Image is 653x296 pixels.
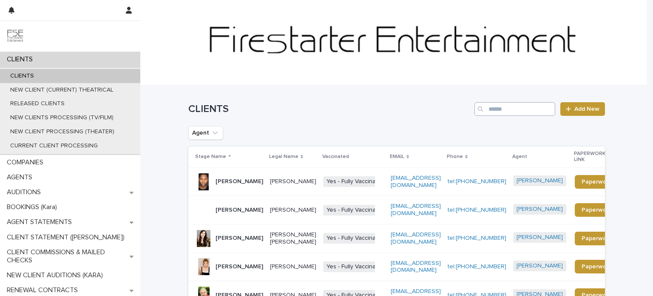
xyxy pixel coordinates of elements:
[391,175,441,188] a: [EMAIL_ADDRESS][DOMAIN_NAME]
[323,262,388,272] span: Yes - Fully Vaccinated
[448,264,506,270] a: tel:[PHONE_NUMBER]
[323,233,388,244] span: Yes - Fully Vaccinated
[517,262,563,270] a: [PERSON_NAME]
[188,103,471,115] h1: CLIENTS
[270,263,316,270] p: [PERSON_NAME]
[582,207,612,213] span: Paperwork
[517,234,563,241] a: [PERSON_NAME]
[216,263,263,270] p: [PERSON_NAME]
[188,224,632,253] tr: [PERSON_NAME][PERSON_NAME] [PERSON_NAME]Yes - Fully Vaccinated[EMAIL_ADDRESS][DOMAIN_NAME]tel:[PH...
[188,253,632,281] tr: [PERSON_NAME][PERSON_NAME]Yes - Fully Vaccinated[EMAIL_ADDRESS][DOMAIN_NAME]tel:[PHONE_NUMBER][PE...
[3,128,121,135] p: NEW CLIENT PROCESSING (THEATER)
[448,178,506,184] a: tel:[PHONE_NUMBER]
[216,178,263,185] p: [PERSON_NAME]
[582,236,612,241] span: Paperwork
[575,232,619,245] a: Paperwork
[3,248,130,264] p: CLIENT COMMISSIONS & MAILED CHECKS
[269,152,298,161] p: Legal Name
[270,231,316,246] p: [PERSON_NAME] [PERSON_NAME]
[448,207,506,213] a: tel:[PHONE_NUMBER]
[391,203,441,216] a: [EMAIL_ADDRESS][DOMAIN_NAME]
[447,152,463,161] p: Phone
[195,152,226,161] p: Stage Name
[188,196,632,224] tr: [PERSON_NAME][PERSON_NAME]Yes - Fully Vaccinated[EMAIL_ADDRESS][DOMAIN_NAME]tel:[PHONE_NUMBER][PE...
[582,264,612,270] span: Paperwork
[3,55,40,63] p: CLIENTS
[3,173,39,181] p: AGENTS
[216,207,263,214] p: [PERSON_NAME]
[3,114,120,121] p: NEW CLIENTS PROCESSING (TV/FILM)
[323,205,388,216] span: Yes - Fully Vaccinated
[575,175,619,189] a: Paperwork
[391,260,441,273] a: [EMAIL_ADDRESS][DOMAIN_NAME]
[448,235,506,241] a: tel:[PHONE_NUMBER]
[3,188,48,196] p: AUDITIONS
[3,100,71,107] p: RELEASED CLIENTS
[3,158,50,167] p: COMPANIES
[3,203,64,211] p: BOOKINGS (Kara)
[390,152,404,161] p: EMAIL
[188,167,632,196] tr: [PERSON_NAME][PERSON_NAME]Yes - Fully Vaccinated[EMAIL_ADDRESS][DOMAIN_NAME]tel:[PHONE_NUMBER][PE...
[3,271,110,279] p: NEW CLIENT AUDITIONS (KARA)
[3,86,120,94] p: NEW CLIENT (CURRENT) THEATRICAL
[560,102,605,116] a: Add New
[391,232,441,245] a: [EMAIL_ADDRESS][DOMAIN_NAME]
[3,286,85,294] p: RENEWAL CONTRACTS
[512,152,527,161] p: Agent
[575,260,619,273] a: Paperwork
[582,179,612,185] span: Paperwork
[270,178,316,185] p: [PERSON_NAME]
[270,207,316,214] p: [PERSON_NAME]
[323,176,388,187] span: Yes - Fully Vaccinated
[3,72,41,80] p: CLIENTS
[216,235,263,242] p: [PERSON_NAME]
[517,206,563,213] a: [PERSON_NAME]
[3,233,131,241] p: CLIENT STATEMENT ([PERSON_NAME])
[574,149,614,165] p: PAPERWORK LINK
[575,203,619,217] a: Paperwork
[574,106,599,112] span: Add New
[474,102,555,116] input: Search
[517,177,563,184] a: [PERSON_NAME]
[7,28,24,45] img: 9JgRvJ3ETPGCJDhvPVA5
[322,152,349,161] p: Vaccinated
[3,218,79,226] p: AGENT STATEMENTS
[3,142,105,149] p: CURRENT CLIENT PROCESSING
[188,126,223,140] button: Agent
